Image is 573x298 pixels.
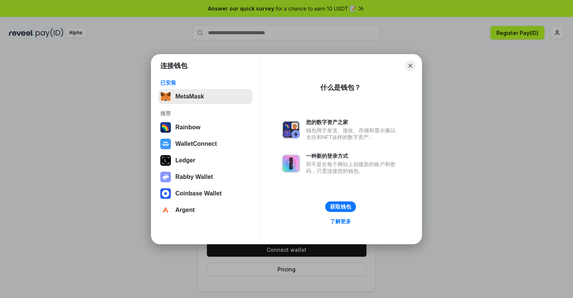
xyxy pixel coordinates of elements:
img: svg+xml,%3Csvg%20fill%3D%22none%22%20height%3D%2233%22%20viewBox%3D%220%200%2035%2033%22%20width%... [160,91,171,102]
div: 您的数字资产之家 [306,119,399,126]
div: MetaMask [175,93,204,100]
button: MetaMask [158,89,252,104]
div: 钱包用于发送、接收、存储和显示像以太坊和NFT这样的数字资产。 [306,127,399,141]
button: Close [405,61,416,71]
h1: 连接钱包 [160,61,187,70]
img: svg+xml,%3Csvg%20width%3D%2228%22%20height%3D%2228%22%20viewBox%3D%220%200%2028%2028%22%20fill%3D... [160,139,171,149]
button: Argent [158,203,252,218]
img: svg+xml,%3Csvg%20width%3D%22120%22%20height%3D%22120%22%20viewBox%3D%220%200%20120%20120%22%20fil... [160,122,171,133]
div: Rabby Wallet [175,174,213,180]
div: 获取钱包 [330,203,351,210]
div: Ledger [175,157,195,164]
img: svg+xml,%3Csvg%20xmlns%3D%22http%3A%2F%2Fwww.w3.org%2F2000%2Fsvg%22%20fill%3D%22none%22%20viewBox... [282,121,300,139]
div: 推荐 [160,110,250,117]
button: WalletConnect [158,136,252,151]
a: 了解更多 [326,216,356,226]
div: WalletConnect [175,141,217,147]
div: 一种新的登录方式 [306,153,399,159]
img: svg+xml,%3Csvg%20xmlns%3D%22http%3A%2F%2Fwww.w3.org%2F2000%2Fsvg%22%20fill%3D%22none%22%20viewBox... [160,172,171,182]
button: Coinbase Wallet [158,186,252,201]
div: Rainbow [175,124,201,131]
img: svg+xml,%3Csvg%20xmlns%3D%22http%3A%2F%2Fwww.w3.org%2F2000%2Fsvg%22%20width%3D%2228%22%20height%3... [160,155,171,166]
button: 获取钱包 [325,201,356,212]
div: 了解更多 [330,218,351,225]
img: svg+xml,%3Csvg%20width%3D%2228%22%20height%3D%2228%22%20viewBox%3D%220%200%2028%2028%22%20fill%3D... [160,188,171,199]
img: svg+xml,%3Csvg%20width%3D%2228%22%20height%3D%2228%22%20viewBox%3D%220%200%2028%2028%22%20fill%3D... [160,205,171,215]
button: Rabby Wallet [158,169,252,185]
button: Ledger [158,153,252,168]
img: svg+xml,%3Csvg%20xmlns%3D%22http%3A%2F%2Fwww.w3.org%2F2000%2Fsvg%22%20fill%3D%22none%22%20viewBox... [282,154,300,172]
div: Argent [175,207,195,213]
div: 而不是在每个网站上创建新的账户和密码，只需连接您的钱包。 [306,161,399,174]
div: 已安装 [160,79,250,86]
div: 什么是钱包？ [320,83,361,92]
div: Coinbase Wallet [175,190,222,197]
button: Rainbow [158,120,252,135]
